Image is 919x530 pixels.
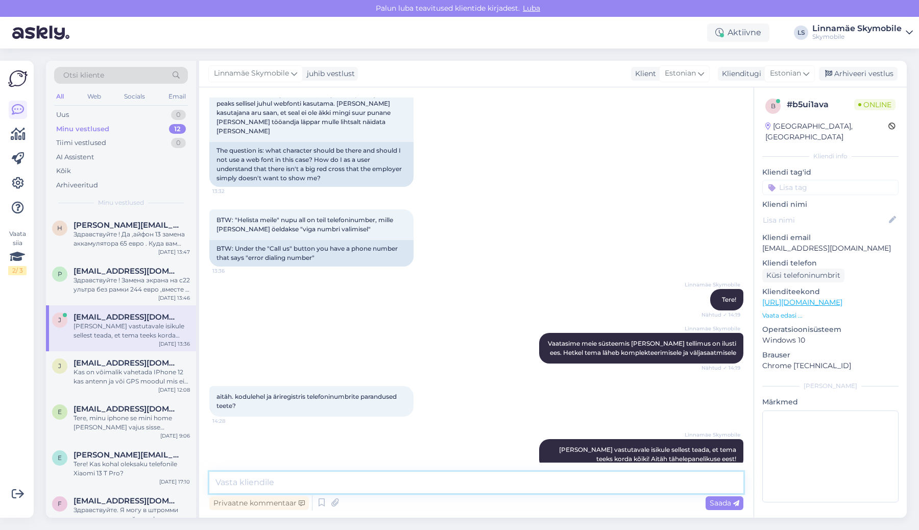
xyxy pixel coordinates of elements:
[209,240,414,267] div: BTW: Under the "Call us" button you have a phone number that says "error dialing number"
[762,180,899,195] input: Lisa tag
[58,500,62,508] span: f
[160,432,190,440] div: [DATE] 9:06
[56,152,94,162] div: AI Assistent
[685,325,740,332] span: Linnamäe Skymobile
[763,214,887,226] input: Lisa nimi
[209,142,414,187] div: The question is: what character should be there and should I not use a web font in this case? How...
[216,216,395,233] span: BTW: "Helista meile" nupu all on teil telefoninumber, mille [PERSON_NAME] öeldakse "viga numbri v...
[303,68,355,79] div: juhib vestlust
[548,340,738,356] span: Vaatasime meie süsteemis [PERSON_NAME] tellimus on ilusti ees. Hetkel tema läheb komplekteerimise...
[722,296,736,303] span: Tere!
[762,258,899,269] p: Kliendi telefon
[74,221,180,230] span: Hannes@kriseb.ee
[812,25,913,41] a: Linnamäe SkymobileSkymobile
[58,270,62,278] span: p
[58,408,62,416] span: e
[74,312,180,322] span: jakopriit+kaaned@gmail.com
[74,505,190,524] div: Здравствуйте. Я могу в штромми центре отдать свой телефон вечером и забрать на следующий день веч...
[74,267,180,276] span: puusepphenry@gmail.com
[58,316,61,324] span: j
[762,243,899,254] p: [EMAIL_ADDRESS][DOMAIN_NAME]
[56,110,69,120] div: Uus
[171,110,186,120] div: 0
[762,167,899,178] p: Kliendi tag'id
[762,298,842,307] a: [URL][DOMAIN_NAME]
[762,199,899,210] p: Kliendi nimi
[74,414,190,432] div: Tere, minu iphone se mini home [PERSON_NAME] vajus sisse kuidagimoodi või [PERSON_NAME], ei saa h...
[58,454,62,462] span: e
[74,230,190,248] div: Здравствуйте ! Да ,айфон 13 замена аккамулятора 65 евро . Куда вам было бы удобнее подьехать ?
[812,33,902,41] div: Skymobile
[702,311,740,319] span: Nähtud ✓ 14:19
[212,187,251,195] span: 13:32
[56,166,71,176] div: Kõik
[158,386,190,394] div: [DATE] 12:08
[74,368,190,386] div: Kas on võimalik vahetada IPhone 12 kas antenn ja või GPS moodul mis ei tööta?
[854,99,896,110] span: Online
[54,90,66,103] div: All
[212,417,251,425] span: 14:28
[8,266,27,275] div: 2 / 3
[169,124,186,134] div: 12
[762,152,899,161] div: Kliendi info
[762,324,899,335] p: Operatsioonisüsteem
[74,322,190,340] div: [PERSON_NAME] vastutavale isikule sellest teada, et tema teeks korda kõiki! Aitäh tähelepanelikus...
[158,294,190,302] div: [DATE] 13:46
[8,229,27,275] div: Vaata siia
[159,478,190,486] div: [DATE] 17:10
[685,431,740,439] span: Linnamäe Skymobile
[520,4,543,13] span: Luba
[122,90,147,103] div: Socials
[171,138,186,148] div: 0
[762,269,844,282] div: Küsi telefoninumbrit
[56,180,98,190] div: Arhiveeritud
[770,68,801,79] span: Estonian
[685,281,740,288] span: Linnamäe Skymobile
[58,362,61,370] span: j
[56,124,109,134] div: Minu vestlused
[212,267,251,275] span: 13:36
[762,286,899,297] p: Klienditeekond
[209,496,309,510] div: Privaatne kommentaar
[771,102,776,110] span: b
[214,68,289,79] span: Linnamäe Skymobile
[74,450,180,460] span: e.kekkonen@atlasbaltic.net
[762,232,899,243] p: Kliendi email
[74,276,190,294] div: Здравствуйте ! Замена экрана на с22 ультра без рамки 244 евро ,вместе с рамкой 325 евро.
[794,26,808,40] div: LS
[707,23,769,42] div: Aktiivne
[158,248,190,256] div: [DATE] 13:47
[74,358,180,368] span: jaak@bltehnika.ee
[762,311,899,320] p: Vaata edasi ...
[8,69,28,88] img: Askly Logo
[702,364,740,372] span: Nähtud ✓ 14:19
[216,393,398,409] span: aitäh. kodulehel ja äriregistris telefoninumbrite parandused teete?
[98,198,144,207] span: Minu vestlused
[159,340,190,348] div: [DATE] 13:36
[665,68,696,79] span: Estonian
[819,67,898,81] div: Arhiveeri vestlus
[718,68,761,79] div: Klienditugi
[762,397,899,407] p: Märkmed
[762,360,899,371] p: Chrome [TECHNICAL_ID]
[216,90,399,135] span: küsimus selline: mis [PERSON_NAME] olema peaks ja kas ei peaks sellisel juhul webfonti kasutama. ...
[74,496,180,505] span: fokker75@gmail.com
[85,90,103,103] div: Web
[710,498,739,508] span: Saada
[559,446,738,463] span: [PERSON_NAME] vastutavale isikule sellest teada, et tema teeks korda kõiki! Aitäh tähelepanelikus...
[762,350,899,360] p: Brauser
[57,224,62,232] span: H
[74,404,180,414] span: erx1994@hotmail.com
[63,70,104,81] span: Otsi kliente
[762,335,899,346] p: Windows 10
[812,25,902,33] div: Linnamäe Skymobile
[765,121,888,142] div: [GEOGRAPHIC_DATA], [GEOGRAPHIC_DATA]
[166,90,188,103] div: Email
[762,381,899,391] div: [PERSON_NAME]
[787,99,854,111] div: # b5ui1ava
[631,68,656,79] div: Klient
[74,460,190,478] div: Tere! Kas kohal oleksaku telefonile Xiaomi 13 T Pro?
[56,138,106,148] div: Tiimi vestlused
